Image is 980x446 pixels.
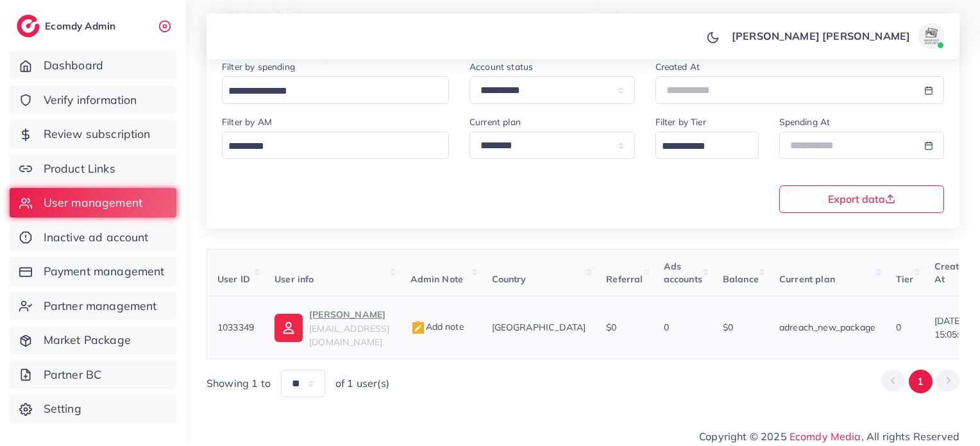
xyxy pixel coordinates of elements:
[10,394,176,424] a: Setting
[224,81,432,101] input: Search for option
[779,185,945,213] button: Export data
[10,291,176,321] a: Partner management
[222,76,449,104] div: Search for option
[896,322,901,333] span: 0
[44,298,157,314] span: Partner management
[699,429,959,444] span: Copyright © 2025
[779,322,875,333] span: adreach_new_package
[896,273,914,285] span: Tier
[410,321,464,332] span: Add note
[410,273,464,285] span: Admin Note
[779,273,835,285] span: Current plan
[10,154,176,184] a: Product Links
[275,273,314,285] span: User info
[10,257,176,286] a: Payment management
[664,322,669,333] span: 0
[10,51,176,80] a: Dashboard
[664,261,702,285] span: Ads accounts
[861,429,959,444] span: , All rights Reserved
[918,23,944,49] img: avatar
[275,314,303,342] img: ic-user-info.36bf1079.svg
[44,126,151,142] span: Review subscription
[207,376,271,391] span: Showing 1 to
[469,116,521,128] label: Current plan
[934,314,970,341] span: [DATE] 15:05:03
[492,273,527,285] span: Country
[655,60,700,73] label: Created At
[17,15,119,37] a: logoEcomdy Admin
[881,370,959,393] ul: Pagination
[309,323,389,347] span: [EMAIL_ADDRESS][DOMAIN_NAME]
[725,23,949,49] a: [PERSON_NAME] [PERSON_NAME]avatar
[44,263,165,280] span: Payment management
[222,60,295,73] label: Filter by spending
[10,360,176,390] a: Partner BC
[469,60,533,73] label: Account status
[44,92,137,108] span: Verify information
[44,332,131,348] span: Market Package
[10,223,176,252] a: Inactive ad account
[217,273,250,285] span: User ID
[723,273,759,285] span: Balance
[44,400,81,417] span: Setting
[410,320,426,336] img: admin_note.cdd0b510.svg
[779,116,831,128] label: Spending At
[44,160,115,177] span: Product Links
[655,132,759,159] div: Search for option
[934,261,965,285] span: Create At
[606,322,616,333] span: $0
[217,322,254,333] span: 1033349
[44,229,149,246] span: Inactive ad account
[10,85,176,115] a: Verify information
[732,28,910,44] p: [PERSON_NAME] [PERSON_NAME]
[723,322,733,333] span: $0
[655,116,706,128] label: Filter by Tier
[657,137,742,157] input: Search for option
[10,188,176,218] a: User management
[492,322,586,333] span: [GEOGRAPHIC_DATA]
[828,194,895,204] span: Export data
[224,137,432,157] input: Search for option
[10,325,176,355] a: Market Package
[309,307,389,322] p: [PERSON_NAME]
[17,15,40,37] img: logo
[790,430,861,443] a: Ecomdy Media
[45,20,119,32] h2: Ecomdy Admin
[222,116,272,128] label: Filter by AM
[335,376,389,391] span: of 1 user(s)
[10,119,176,149] a: Review subscription
[222,132,449,159] div: Search for option
[44,57,103,74] span: Dashboard
[606,273,643,285] span: Referral
[44,194,142,211] span: User management
[909,370,933,393] button: Go to page 1
[44,366,102,383] span: Partner BC
[275,307,389,348] a: [PERSON_NAME][EMAIL_ADDRESS][DOMAIN_NAME]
